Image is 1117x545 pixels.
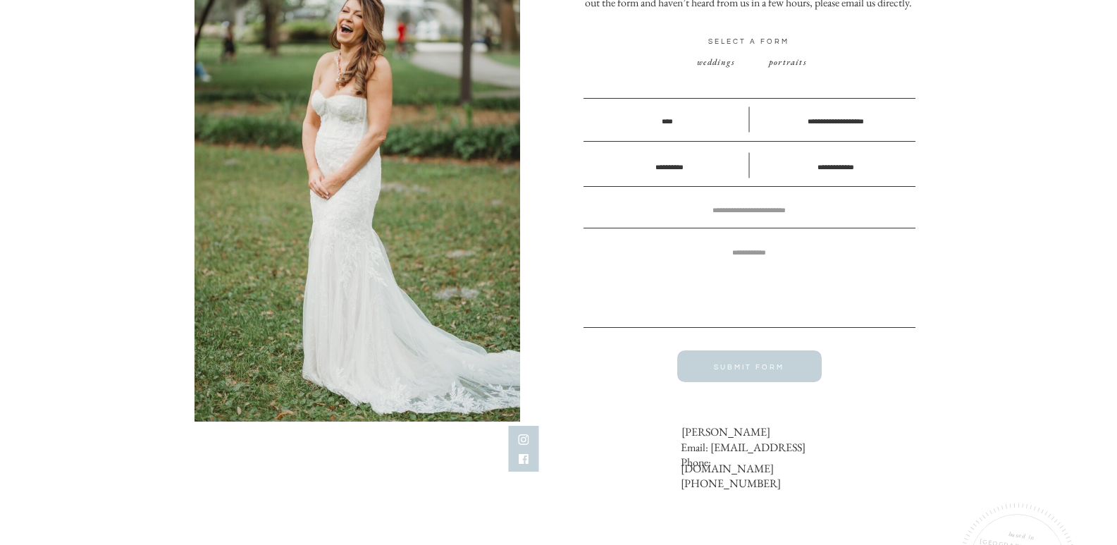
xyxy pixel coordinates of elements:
a: [PERSON_NAME] [681,422,855,444]
a: SUBMIT FORM [678,362,821,374]
a: Email: [EMAIL_ADDRESS][DOMAIN_NAME] [681,437,854,460]
a: portraits [751,57,825,68]
a: weddings [679,57,753,68]
h3: SELECT A FORM [595,37,903,50]
a: Phone: [PHONE_NUMBER] [681,452,794,474]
